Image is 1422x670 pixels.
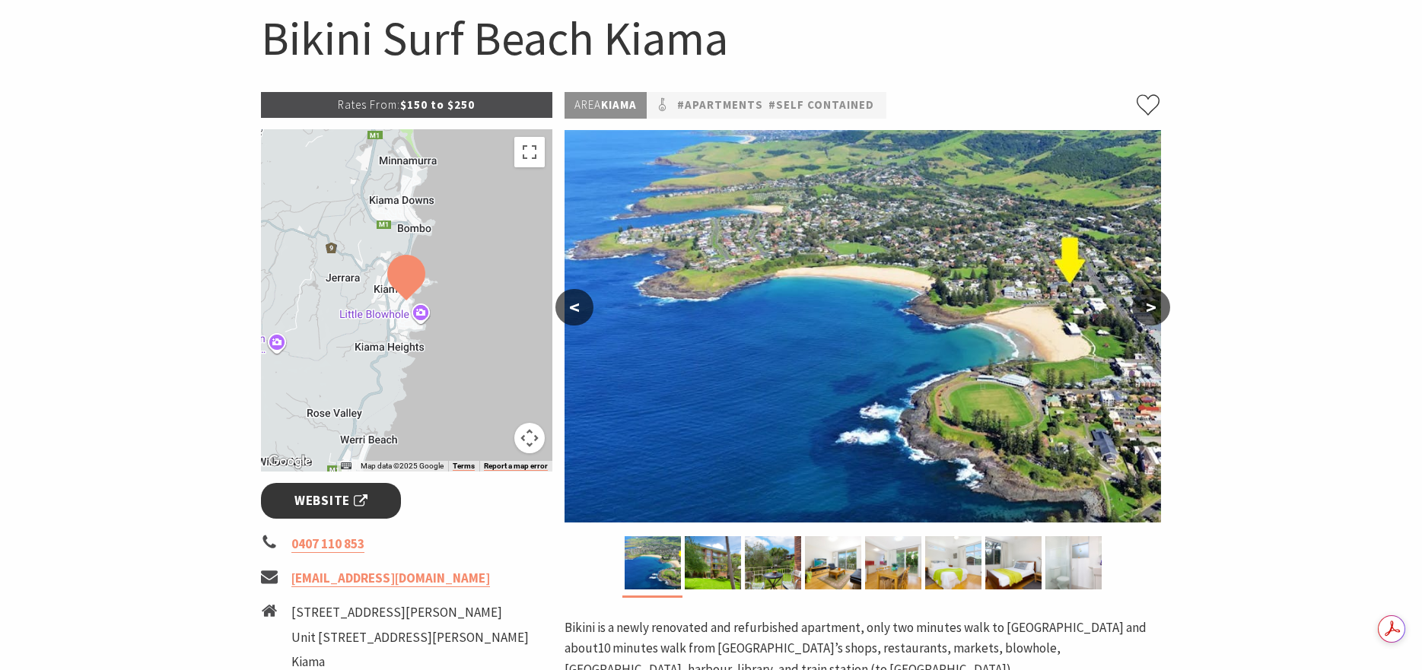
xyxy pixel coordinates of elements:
[294,491,367,511] span: Website
[265,452,315,472] img: Google
[565,130,1161,522] img: Bikini, Surf Beach Kiama
[338,97,400,112] span: Rates From:
[1045,536,1102,589] img: Bikini, Surf Beach Kiama
[625,536,681,589] img: Bikini, Surf Beach Kiama
[985,536,1042,589] img: Bikini, Surf Beach Kiama
[453,462,475,471] a: Terms (opens in new tab)
[291,535,364,553] a: 0407 110 853
[555,289,593,325] button: <
[768,96,874,115] a: #Self Contained
[805,536,861,589] img: Bikini, Surf Beach Kiama
[574,97,601,112] span: Area
[361,462,444,470] span: Map data ©2025 Google
[565,92,647,119] p: Kiama
[261,483,402,519] a: Website
[291,627,529,648] li: Unit [STREET_ADDRESS][PERSON_NAME]
[261,92,553,118] p: $150 to $250
[1132,289,1170,325] button: >
[925,536,981,589] img: Bikini, Surf Beach Kiama
[341,461,352,472] button: Keyboard shortcuts
[291,602,529,623] li: [STREET_ADDRESS][PERSON_NAME]
[261,8,1162,69] h1: Bikini Surf Beach Kiama
[677,96,763,115] a: #Apartments
[265,452,315,472] a: Open this area in Google Maps (opens a new window)
[745,536,801,589] img: Bikini, Surf Beach Kiama
[514,423,545,453] button: Map camera controls
[685,536,741,589] img: Bikini, Surf Beach Kiama
[514,137,545,167] button: Toggle fullscreen view
[865,536,921,589] img: Bikini, Surf Beach Kiama
[484,462,548,471] a: Report a map error
[291,570,490,587] a: [EMAIL_ADDRESS][DOMAIN_NAME]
